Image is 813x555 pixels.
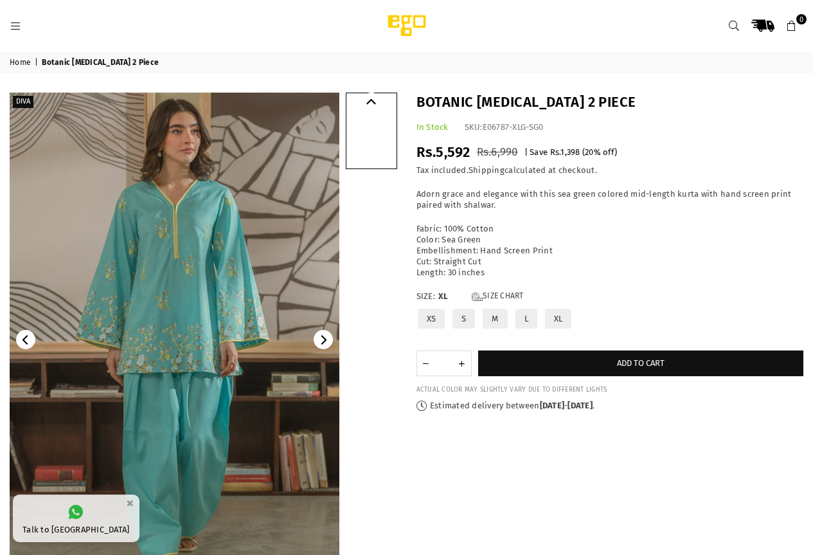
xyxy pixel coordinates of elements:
[550,147,580,157] span: Rs.1,398
[416,291,804,302] label: Size:
[530,147,548,157] span: Save
[477,145,518,159] span: Rs.6,990
[416,307,447,330] label: XS
[524,147,528,157] span: |
[478,350,804,376] button: Add to cart
[352,13,461,39] img: Ego
[416,122,449,132] span: In Stock
[438,291,464,302] span: XL
[122,493,138,514] button: ×
[451,307,476,330] label: S
[780,14,803,37] a: 0
[416,93,804,113] h1: Botanic [MEDICAL_DATA] 2 Piece
[416,401,804,412] p: Estimated delivery between - .
[472,291,524,302] a: Size Chart
[10,58,33,68] a: Home
[362,93,381,112] button: Previous
[13,495,139,542] a: Talk to [GEOGRAPHIC_DATA]
[4,21,27,30] a: Menu
[483,122,544,132] span: E06787-XLG-SG0
[13,96,33,108] label: Diva
[469,165,505,176] a: Shipping
[465,122,544,133] div: SKU:
[16,330,35,349] button: Previous
[416,386,804,394] div: ACTUAL COLOR MAY SLIGHTLY VARY DUE TO DIFFERENT LIGHTS
[582,147,617,157] span: ( % off)
[416,143,470,161] span: Rs.5,592
[544,307,573,330] label: XL
[416,350,472,376] quantity-input: Quantity
[481,307,508,330] label: M
[617,358,665,368] span: Add to cart
[585,147,594,157] span: 20
[35,58,40,68] span: |
[416,165,804,176] div: Tax included. calculated at checkout.
[42,58,161,68] span: Botanic [MEDICAL_DATA] 2 Piece
[514,307,539,330] label: L
[796,14,807,24] span: 0
[416,189,804,211] p: Adorn grace and elegance with this sea green colored mid-length kurta with hand screen print pair...
[416,224,804,278] p: Fabric: 100% Cotton Color: Sea Green Embellishment: Hand Screen Print Cut: Straight Cut Length: 3...
[722,14,746,37] a: Search
[567,401,593,410] time: [DATE]
[314,330,333,349] button: Next
[540,401,565,410] time: [DATE]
